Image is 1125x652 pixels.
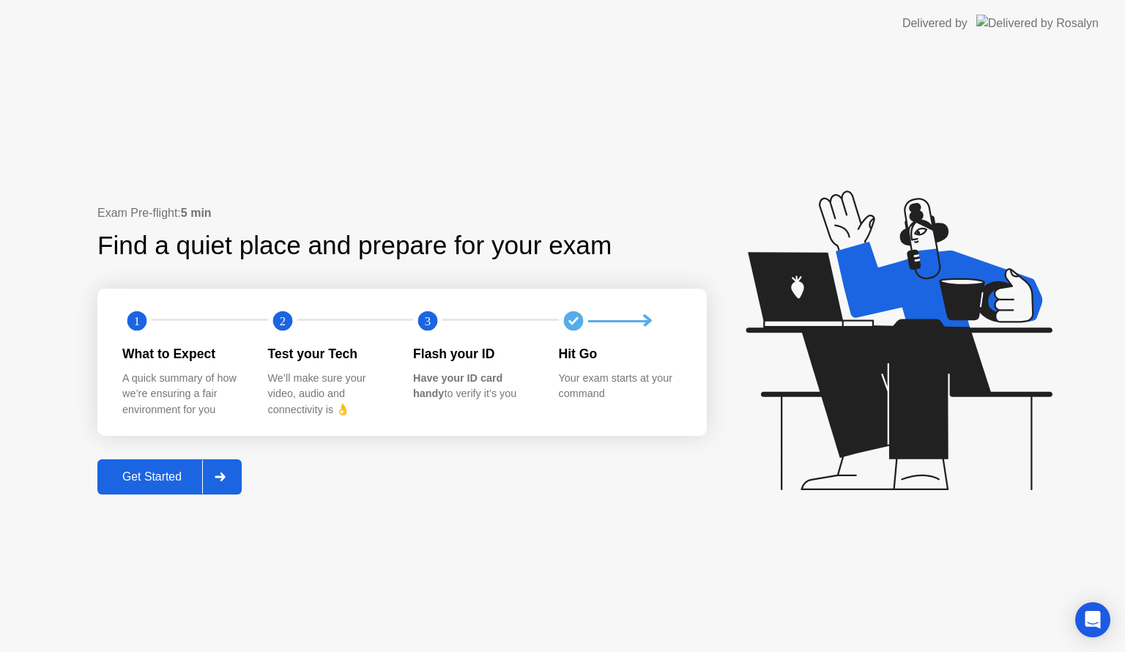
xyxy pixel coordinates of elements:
text: 2 [279,314,285,328]
div: Flash your ID [413,344,535,363]
div: Open Intercom Messenger [1075,602,1110,637]
div: We’ll make sure your video, audio and connectivity is 👌 [268,371,390,418]
text: 3 [425,314,431,328]
b: 5 min [181,207,212,219]
div: to verify it’s you [413,371,535,402]
div: Hit Go [559,344,681,363]
div: Get Started [102,470,202,484]
div: Exam Pre-flight: [97,204,707,222]
div: A quick summary of how we’re ensuring a fair environment for you [122,371,245,418]
b: Have your ID card handy [413,372,502,400]
text: 1 [134,314,140,328]
div: What to Expect [122,344,245,363]
img: Delivered by Rosalyn [976,15,1099,32]
div: Your exam starts at your command [559,371,681,402]
div: Test your Tech [268,344,390,363]
div: Find a quiet place and prepare for your exam [97,226,614,265]
button: Get Started [97,459,242,494]
div: Delivered by [902,15,968,32]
